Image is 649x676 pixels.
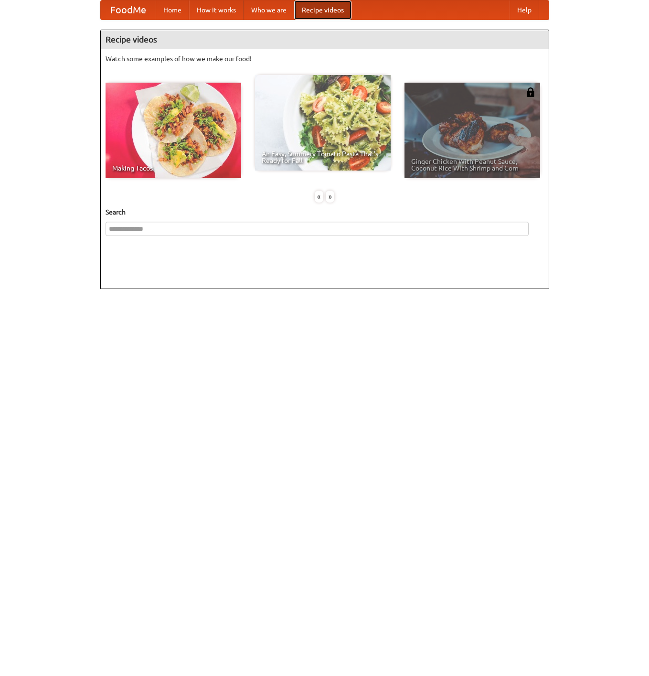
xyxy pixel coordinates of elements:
div: « [315,191,323,203]
div: » [326,191,334,203]
h5: Search [106,207,544,217]
h4: Recipe videos [101,30,549,49]
a: Help [510,0,539,20]
p: Watch some examples of how we make our food! [106,54,544,64]
a: FoodMe [101,0,156,20]
a: Home [156,0,189,20]
a: Who we are [244,0,294,20]
a: An Easy, Summery Tomato Pasta That's Ready for Fall [255,75,391,171]
a: How it works [189,0,244,20]
a: Recipe videos [294,0,351,20]
span: Making Tacos [112,165,234,172]
span: An Easy, Summery Tomato Pasta That's Ready for Fall [262,150,384,164]
a: Making Tacos [106,83,241,178]
img: 483408.png [526,87,535,97]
